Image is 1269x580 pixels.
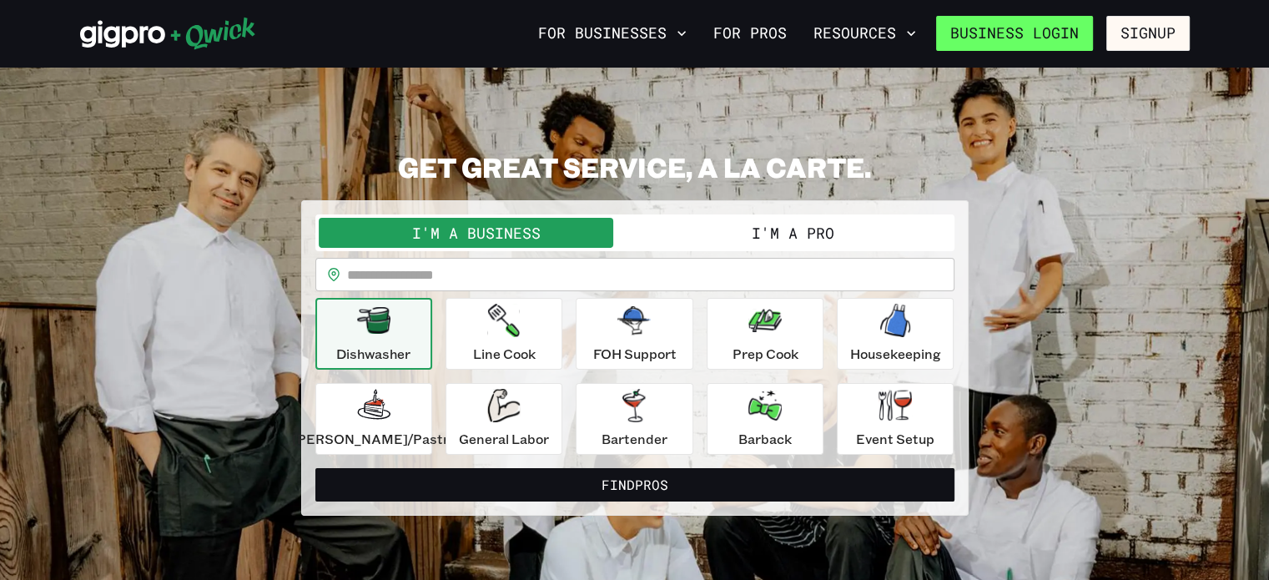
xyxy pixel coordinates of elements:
[707,383,823,455] button: Barback
[856,429,934,449] p: Event Setup
[531,19,693,48] button: For Businesses
[576,298,692,370] button: FOH Support
[315,383,432,455] button: [PERSON_NAME]/Pastry
[837,383,954,455] button: Event Setup
[576,383,692,455] button: Bartender
[837,298,954,370] button: Housekeeping
[315,468,954,502] button: FindPros
[602,429,667,449] p: Bartender
[1106,16,1190,51] button: Signup
[336,344,410,364] p: Dishwasher
[936,16,1093,51] a: Business Login
[473,344,536,364] p: Line Cook
[446,383,562,455] button: General Labor
[707,298,823,370] button: Prep Cook
[807,19,923,48] button: Resources
[592,344,676,364] p: FOH Support
[319,218,635,248] button: I'm a Business
[292,429,456,449] p: [PERSON_NAME]/Pastry
[850,344,941,364] p: Housekeeping
[301,150,969,184] h2: GET GREAT SERVICE, A LA CARTE.
[707,19,793,48] a: For Pros
[732,344,798,364] p: Prep Cook
[315,298,432,370] button: Dishwasher
[446,298,562,370] button: Line Cook
[635,218,951,248] button: I'm a Pro
[459,429,549,449] p: General Labor
[738,429,792,449] p: Barback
